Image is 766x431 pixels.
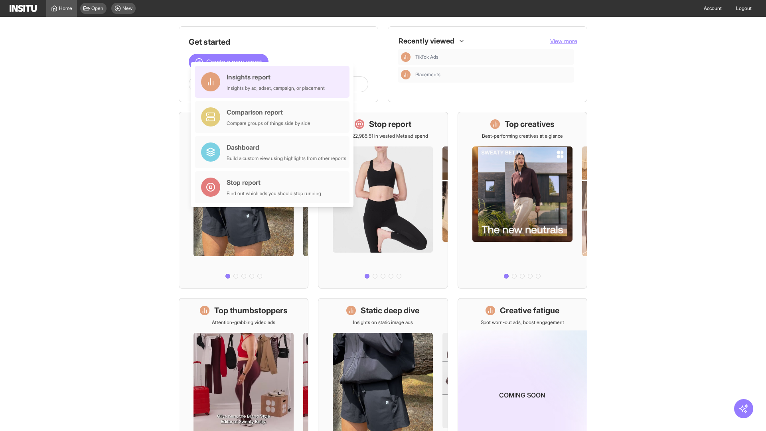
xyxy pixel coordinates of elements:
[91,5,103,12] span: Open
[318,112,448,289] a: Stop reportSave £22,985.51 in wasted Meta ad spend
[415,54,571,60] span: TikTok Ads
[212,319,275,326] p: Attention-grabbing video ads
[505,119,555,130] h1: Top creatives
[59,5,72,12] span: Home
[458,112,587,289] a: Top creativesBest-performing creatives at a glance
[415,71,571,78] span: Placements
[179,112,308,289] a: What's live nowSee all active ads instantly
[415,71,440,78] span: Placements
[550,37,577,45] button: View more
[361,305,419,316] h1: Static deep dive
[189,54,268,70] button: Create a new report
[122,5,132,12] span: New
[415,54,438,60] span: TikTok Ads
[227,85,325,91] div: Insights by ad, adset, campaign, or placement
[227,142,346,152] div: Dashboard
[401,52,411,62] div: Insights
[482,133,563,139] p: Best-performing creatives at a glance
[338,133,428,139] p: Save £22,985.51 in wasted Meta ad spend
[227,120,310,127] div: Compare groups of things side by side
[189,36,368,47] h1: Get started
[227,107,310,117] div: Comparison report
[10,5,37,12] img: Logo
[401,70,411,79] div: Insights
[550,38,577,44] span: View more
[353,319,413,326] p: Insights on static image ads
[206,57,262,67] span: Create a new report
[369,119,411,130] h1: Stop report
[227,155,346,162] div: Build a custom view using highlights from other reports
[227,72,325,82] div: Insights report
[227,190,321,197] div: Find out which ads you should stop running
[227,178,321,187] div: Stop report
[214,305,288,316] h1: Top thumbstoppers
